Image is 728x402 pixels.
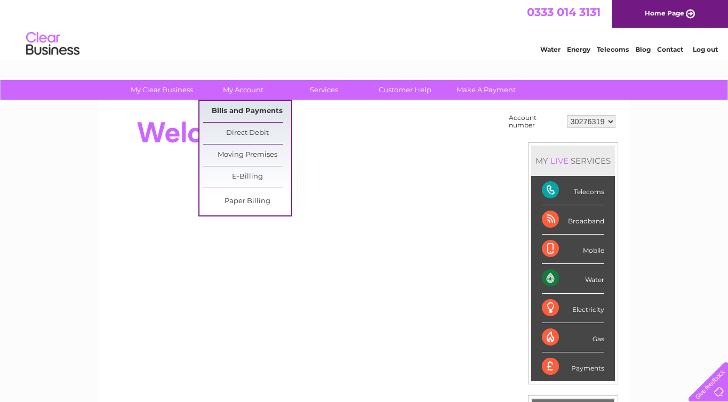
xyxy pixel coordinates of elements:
[542,323,604,352] div: Gas
[657,45,683,53] a: Contact
[199,80,287,100] a: My Account
[542,205,604,235] div: Broadband
[635,45,651,53] a: Blog
[527,5,601,19] a: 0333 014 3131
[118,80,206,100] a: My Clear Business
[203,101,291,122] a: Bills and Payments
[531,146,615,176] div: MY SERVICES
[542,235,604,264] div: Mobile
[542,352,604,381] div: Payments
[540,45,561,53] a: Water
[203,191,291,212] a: Paper Billing
[203,144,291,166] a: Moving Premises
[113,6,617,52] div: Clear Business is a trading name of Verastar Limited (registered in [GEOGRAPHIC_DATA] No. 3667643...
[542,264,604,293] div: Water
[203,166,291,188] a: E-Billing
[548,156,571,166] div: LIVE
[361,80,449,100] a: Customer Help
[567,45,590,53] a: Energy
[542,176,604,205] div: Telecoms
[597,45,629,53] a: Telecoms
[280,80,368,100] a: Services
[26,28,80,60] img: logo.png
[506,111,564,132] td: Account number
[442,80,530,100] a: Make A Payment
[542,294,604,323] div: Electricity
[693,45,718,53] a: Log out
[203,123,291,144] a: Direct Debit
